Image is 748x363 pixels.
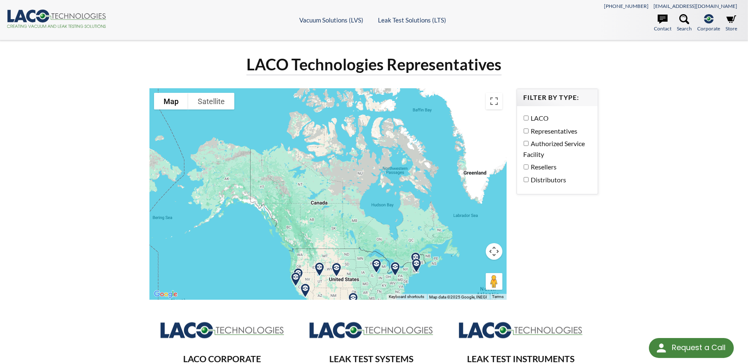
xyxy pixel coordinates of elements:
label: Representatives [524,126,587,137]
button: Map camera controls [486,243,502,260]
a: Leak Test Solutions (LTS) [378,16,447,24]
input: Authorized Service Facility [524,141,529,146]
img: Google [152,289,179,300]
label: Resellers [524,162,587,172]
label: Authorized Service Facility [524,138,587,159]
div: Request a Call [672,338,726,357]
input: Distributors [524,177,529,182]
div: Request a Call [649,338,734,358]
button: Show street map [154,93,188,109]
span: Corporate [697,25,720,32]
button: Keyboard shortcuts [389,294,425,300]
img: Logo_LACO-TECH_hi-res.jpg [309,321,434,339]
button: Drag Pegman onto the map to open Street View [486,273,502,290]
h1: LACO Technologies Representatives [246,54,502,75]
input: Resellers [524,164,529,170]
a: Terms (opens in new tab) [492,294,504,299]
label: LACO [524,113,587,124]
input: Representatives [524,128,529,134]
button: Show satellite imagery [188,93,234,109]
img: round button [655,341,668,355]
a: Search [677,14,692,32]
a: Open this area in Google Maps (opens a new window) [152,289,179,300]
button: Toggle fullscreen view [486,93,502,109]
a: [EMAIL_ADDRESS][DOMAIN_NAME] [654,3,737,9]
span: Map data ©2025 Google, INEGI [430,295,487,299]
a: [PHONE_NUMBER] [604,3,649,9]
img: Logo_LACO-TECH_hi-res.jpg [160,321,285,339]
a: Contact [654,14,671,32]
label: Distributors [524,174,587,185]
a: Vacuum Solutions (LVS) [300,16,364,24]
h4: Filter by Type: [524,93,591,102]
a: Store [726,14,737,32]
img: Logo_LACO-TECH_hi-res.jpg [458,321,583,339]
input: LACO [524,115,529,121]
